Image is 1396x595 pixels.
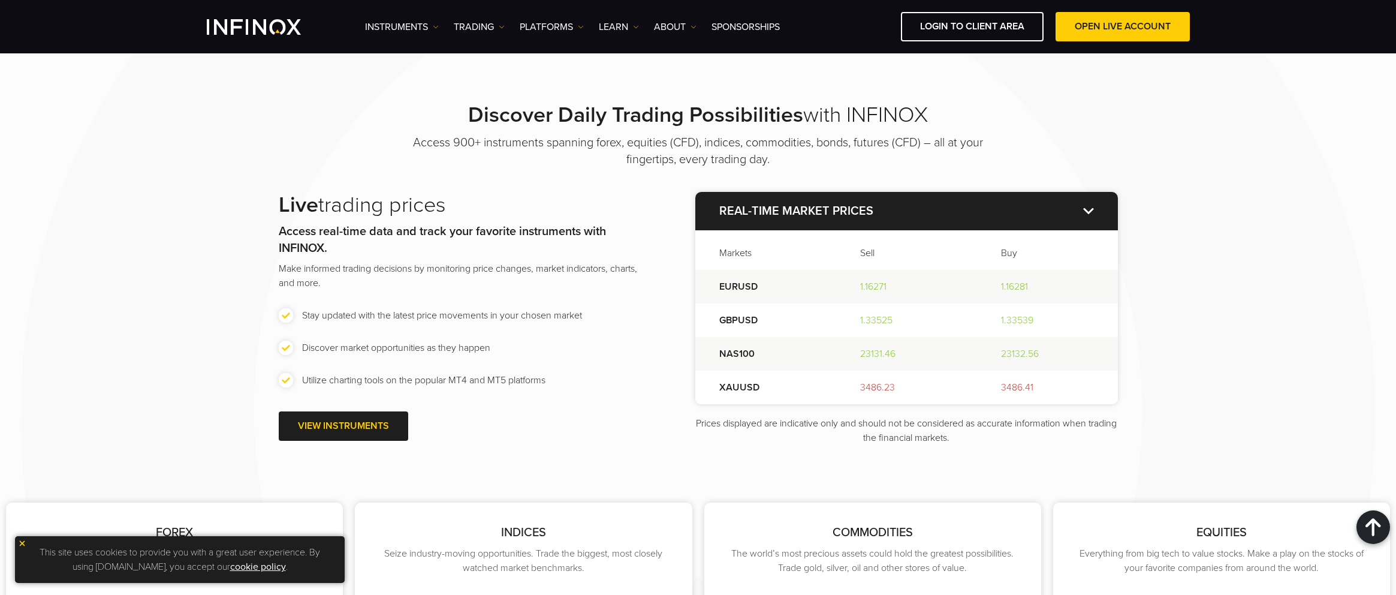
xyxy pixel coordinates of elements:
p: INDICES [379,524,668,542]
strong: Real-time market prices [719,204,873,218]
th: Sell [836,230,977,270]
td: XAUUSD [695,371,836,404]
td: NAS100 [695,337,836,371]
td: 3486.41 [977,371,1118,404]
td: 1.33539 [977,303,1118,337]
a: INFINOX Logo [207,19,329,35]
th: Buy [977,230,1118,270]
td: 23131.46 [836,337,977,371]
p: COMMODITIES [728,524,1017,542]
a: ABOUT [654,20,697,34]
strong: Discover Daily Trading Possibilities [468,102,803,128]
a: Learn [599,20,639,34]
p: The world’s most precious assets could hold the greatest possibilities. Trade gold, silver, oil a... [728,546,1017,575]
p: EQUITIES [1077,524,1366,542]
a: LOGIN TO CLIENT AREA [901,12,1044,41]
a: PLATFORMS [520,20,584,34]
a: cookie policy [230,561,286,573]
strong: Access real-time data and track your favorite instruments with INFINOX. [279,224,606,256]
a: VIEW INSTRUMENTS [279,411,408,441]
td: GBPUSD [695,303,836,337]
p: FOREX [30,524,319,542]
p: Access 900+ instruments spanning forex, equities (CFD), indices, commodities, bonds, futures (CFD... [399,134,998,168]
p: Make informed trading decisions by monitoring price changes, market indicators, charts, and more. [279,262,647,290]
img: yellow close icon [18,539,26,548]
p: This site uses cookies to provide you with a great user experience. By using [DOMAIN_NAME], you a... [21,542,339,577]
a: SPONSORSHIPS [711,20,780,34]
a: OPEN LIVE ACCOUNT [1056,12,1190,41]
td: 1.33525 [836,303,977,337]
a: TRADING [454,20,505,34]
p: Everything from big tech to value stocks. Make a play on the stocks of your favorite companies fr... [1077,546,1366,575]
td: 23132.56 [977,337,1118,371]
p: Prices displayed are indicative only and should not be considered as accurate information when tr... [695,416,1118,445]
strong: Live [279,192,318,218]
td: EURUSD [695,270,836,303]
td: 3486.23 [836,371,977,404]
li: Stay updated with the latest price movements in your chosen market [279,308,647,323]
td: 1.16271 [836,270,977,303]
li: Discover market opportunities as they happen [279,341,647,355]
h2: trading prices [279,192,647,218]
h2: with INFINOX [399,102,998,128]
li: Utilize charting tools on the popular MT4 and MT5 platforms [279,373,647,387]
td: 1.16281 [977,270,1118,303]
p: Seize industry-moving opportunities. Trade the biggest, most closely watched market benchmarks. [379,546,668,575]
a: Instruments [365,20,439,34]
th: Markets [695,230,836,270]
